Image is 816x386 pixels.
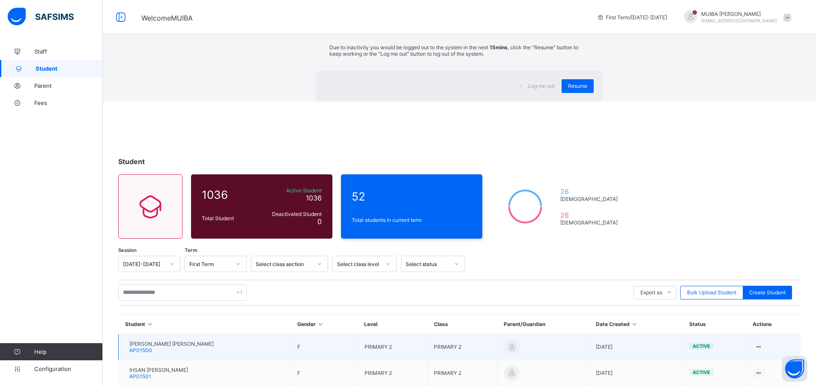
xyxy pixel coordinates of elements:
[746,314,801,334] th: Actions
[640,289,662,296] span: Export as
[427,334,498,360] td: PRIMARY 2
[146,321,154,327] i: Sort in Ascending Order
[701,18,777,23] span: [EMAIL_ADDRESS][DOMAIN_NAME]
[118,157,145,166] span: Student
[185,247,197,253] span: Term
[129,347,152,353] span: AP01500
[119,314,291,334] th: Student
[352,190,472,203] span: 52
[261,187,322,194] span: Active Student
[34,48,103,55] span: Staff
[490,44,508,51] strong: 15mins
[358,360,427,386] td: PRIMARY 2
[34,99,103,106] span: Fees
[358,314,427,334] th: Level
[683,314,747,334] th: Status
[427,314,498,334] th: Class
[306,194,322,202] span: 1036
[256,260,312,267] div: Select class section
[560,187,622,196] span: 26
[36,65,103,72] span: Student
[589,314,683,334] th: Date Created
[358,334,427,360] td: PRIMARY 2
[560,196,622,202] span: [DEMOGRAPHIC_DATA]
[589,360,683,386] td: [DATE]
[129,367,188,373] span: IHSAN [PERSON_NAME]
[406,260,449,267] div: Select status
[141,14,193,22] span: Welcome MUIBA
[560,219,622,226] span: [DEMOGRAPHIC_DATA]
[528,83,555,89] span: Log me out
[560,211,622,219] span: 26
[200,213,259,224] div: Total Student
[291,360,358,386] td: F
[34,348,102,355] span: Help
[749,289,786,296] span: Create Student
[631,321,638,327] i: Sort in Ascending Order
[427,360,498,386] td: PRIMARY 2
[123,260,164,267] div: [DATE]-[DATE]
[337,260,381,267] div: Select class level
[317,217,322,226] span: 0
[589,334,683,360] td: [DATE]
[597,14,667,21] span: session/term information
[34,365,102,372] span: Configuration
[782,356,807,382] button: Open asap
[291,334,358,360] td: F
[8,8,74,26] img: safsims
[129,373,151,380] span: AP01501
[497,314,589,334] th: Parent/Guardian
[118,247,137,253] span: Session
[34,82,103,89] span: Parent
[129,341,214,347] span: [PERSON_NAME] [PERSON_NAME]
[676,10,795,24] div: MUIBAADAMS
[693,343,710,349] span: active
[352,217,472,223] span: Total students in current term
[261,211,322,217] span: Deactivated Student
[701,11,777,17] span: MUIBA [PERSON_NAME]
[329,44,589,57] p: Due to inactivity you would be logged out to the system in the next , click the "Resume" button t...
[202,188,257,201] span: 1036
[189,260,231,267] div: First Term
[693,369,710,375] span: active
[687,289,736,296] span: Bulk Upload Student
[317,321,324,327] i: Sort in Ascending Order
[568,83,587,89] span: Resume
[291,314,358,334] th: Gender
